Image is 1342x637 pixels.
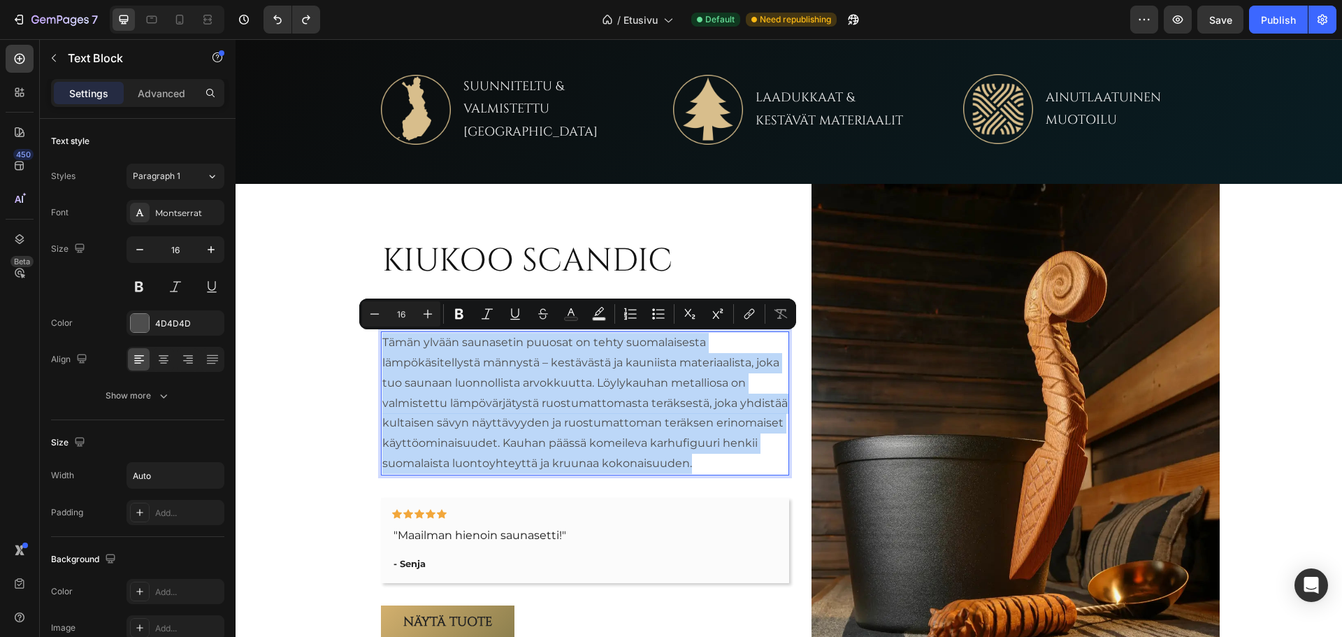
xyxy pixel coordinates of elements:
[520,48,668,70] p: LAADUKKAAT &
[155,622,221,635] div: Add...
[623,13,658,27] span: Etusivu
[69,86,108,101] p: Settings
[133,170,180,182] span: Paragraph 1
[760,13,831,26] span: Need republishing
[51,506,83,519] div: Padding
[127,463,224,488] input: Auto
[106,389,171,403] div: Show more
[138,86,185,101] p: Advanced
[51,469,74,482] div: Width
[359,299,796,329] div: Editor contextual toolbar
[810,70,925,92] p: MUOTOILU
[51,434,88,452] div: Size
[13,149,34,160] div: 450
[51,585,73,598] div: Color
[127,164,224,189] button: Paragraph 1
[520,71,668,93] p: KESTÄVÄT MATERIAALIT
[728,35,798,105] img: Ikoni, jossa ainutlaatuinen design
[145,262,554,287] h2: Kruununjalokivemme!
[617,13,621,27] span: /
[705,13,735,26] span: Default
[51,550,119,569] div: Background
[51,350,90,369] div: Align
[51,206,68,219] div: Font
[51,135,89,148] div: Text style
[145,292,554,436] div: Rich Text Editor. Editing area: main
[264,6,320,34] div: Undo/Redo
[51,170,75,182] div: Styles
[1261,13,1296,27] div: Publish
[51,383,224,408] button: Show more
[51,317,73,329] div: Color
[158,489,331,503] span: "Maailman hienoin saunasetti!"
[236,39,1342,637] iframe: Design area
[10,256,34,267] div: Beta
[155,317,221,330] div: 4D4D4D
[1249,6,1308,34] button: Publish
[51,240,88,259] div: Size
[68,50,187,66] p: Text Block
[155,586,221,599] div: Add...
[810,48,925,70] p: AINUTLAATUINEN
[145,566,279,600] a: Näytä tuote
[147,294,552,435] p: Tämän ylvään saunasetin puuosat on tehty suomalaisesta lämpökäsitellystä männystä – kestävästä ja...
[168,572,257,594] p: Näytä tuote
[6,6,104,34] button: 7
[1197,6,1243,34] button: Save
[1209,14,1232,26] span: Save
[1294,568,1328,602] div: Open Intercom Messenger
[145,200,438,245] h2: KIUKOO SCANDIC
[155,507,221,520] div: Add...
[155,207,221,220] div: Montserrat
[92,11,98,28] p: 7
[51,622,75,634] div: Image
[158,518,331,532] p: - Senja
